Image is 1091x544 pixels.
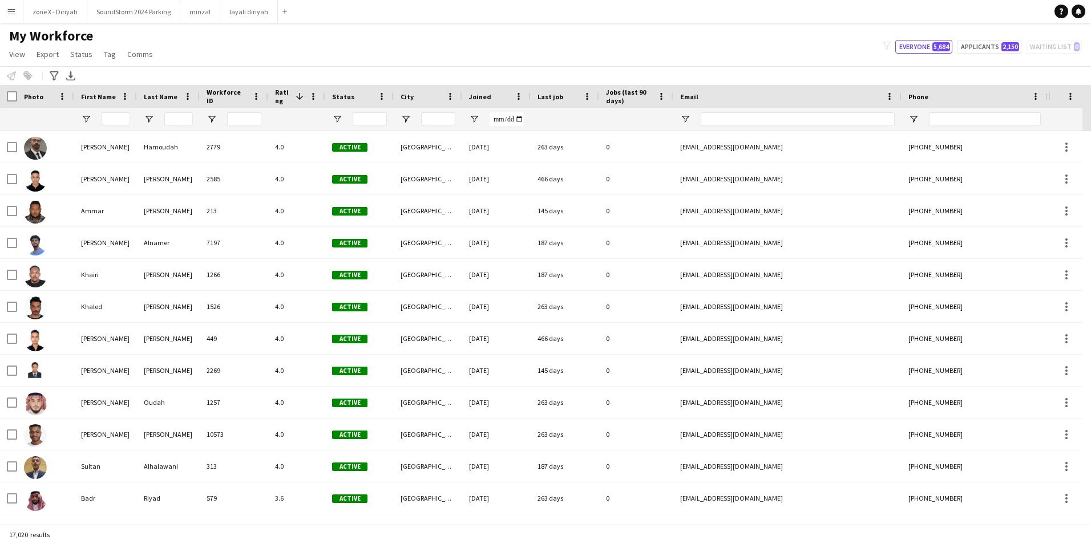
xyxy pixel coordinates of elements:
[47,69,61,83] app-action-btn: Advanced filters
[268,355,325,386] div: 4.0
[673,131,902,163] div: [EMAIL_ADDRESS][DOMAIN_NAME]
[332,462,367,471] span: Active
[268,259,325,290] div: 4.0
[70,49,92,59] span: Status
[606,88,653,105] span: Jobs (last 90 days)
[902,195,1048,226] div: [PHONE_NUMBER]
[104,49,116,59] span: Tag
[332,399,367,407] span: Active
[599,131,673,163] div: 0
[599,323,673,354] div: 0
[394,195,462,226] div: [GEOGRAPHIC_DATA]
[87,1,180,23] button: SoundStorm 2024 Parking
[462,259,531,290] div: [DATE]
[462,323,531,354] div: [DATE]
[37,49,59,59] span: Export
[462,227,531,258] div: [DATE]
[673,419,902,450] div: [EMAIL_ADDRESS][DOMAIN_NAME]
[902,482,1048,514] div: [PHONE_NUMBER]
[902,419,1048,450] div: [PHONE_NUMBER]
[929,112,1041,126] input: Phone Filter Input
[332,207,367,216] span: Active
[462,195,531,226] div: [DATE]
[74,131,137,163] div: [PERSON_NAME]
[394,482,462,514] div: [GEOGRAPHIC_DATA]
[401,114,411,124] button: Open Filter Menu
[1001,42,1019,51] span: 2,150
[462,163,531,194] div: [DATE]
[401,92,414,101] span: City
[24,360,47,383] img: Mohamed Salah
[531,163,599,194] div: 466 days
[268,419,325,450] div: 4.0
[74,323,137,354] div: [PERSON_NAME]
[673,227,902,258] div: [EMAIL_ADDRESS][DOMAIN_NAME]
[680,92,698,101] span: Email
[932,42,950,51] span: 5,684
[200,355,268,386] div: 2269
[23,1,87,23] button: zone X - Diriyah
[144,92,177,101] span: Last Name
[680,114,690,124] button: Open Filter Menu
[81,92,116,101] span: First Name
[268,482,325,514] div: 3.6
[599,355,673,386] div: 0
[673,387,902,418] div: [EMAIL_ADDRESS][DOMAIN_NAME]
[9,49,25,59] span: View
[332,114,342,124] button: Open Filter Menu
[207,114,217,124] button: Open Filter Menu
[332,303,367,311] span: Active
[24,328,47,351] img: Mohamed Ibrahim
[200,291,268,322] div: 1526
[701,112,895,126] input: Email Filter Input
[462,291,531,322] div: [DATE]
[673,482,902,514] div: [EMAIL_ADDRESS][DOMAIN_NAME]
[462,387,531,418] div: [DATE]
[137,419,200,450] div: [PERSON_NAME]
[268,227,325,258] div: 4.0
[24,201,47,224] img: Ammar Hussein
[200,131,268,163] div: 2779
[531,291,599,322] div: 263 days
[137,131,200,163] div: Hamoudah
[469,92,491,101] span: Joined
[673,355,902,386] div: [EMAIL_ADDRESS][DOMAIN_NAME]
[531,419,599,450] div: 263 days
[137,323,200,354] div: [PERSON_NAME]
[394,163,462,194] div: [GEOGRAPHIC_DATA]
[200,195,268,226] div: 213
[74,259,137,290] div: Khairi
[673,291,902,322] div: [EMAIL_ADDRESS][DOMAIN_NAME]
[599,450,673,482] div: 0
[268,163,325,194] div: 4.0
[24,265,47,287] img: Khairi Ali
[394,450,462,482] div: [GEOGRAPHIC_DATA]
[531,323,599,354] div: 466 days
[200,419,268,450] div: 10573
[207,88,248,105] span: Workforce ID
[902,131,1048,163] div: [PHONE_NUMBER]
[200,482,268,514] div: 579
[123,47,157,62] a: Comms
[673,195,902,226] div: [EMAIL_ADDRESS][DOMAIN_NAME]
[24,456,47,479] img: Sultan Alhalawani
[599,259,673,290] div: 0
[74,195,137,226] div: Ammar
[673,163,902,194] div: [EMAIL_ADDRESS][DOMAIN_NAME]
[531,387,599,418] div: 263 days
[137,195,200,226] div: [PERSON_NAME]
[74,291,137,322] div: Khaled
[200,259,268,290] div: 1266
[227,112,261,126] input: Workforce ID Filter Input
[74,163,137,194] div: [PERSON_NAME]
[469,114,479,124] button: Open Filter Menu
[332,239,367,247] span: Active
[531,355,599,386] div: 145 days
[902,291,1048,322] div: [PHONE_NUMBER]
[127,49,153,59] span: Comms
[32,47,63,62] a: Export
[268,450,325,482] div: 4.0
[599,195,673,226] div: 0
[908,92,928,101] span: Phone
[531,131,599,163] div: 263 days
